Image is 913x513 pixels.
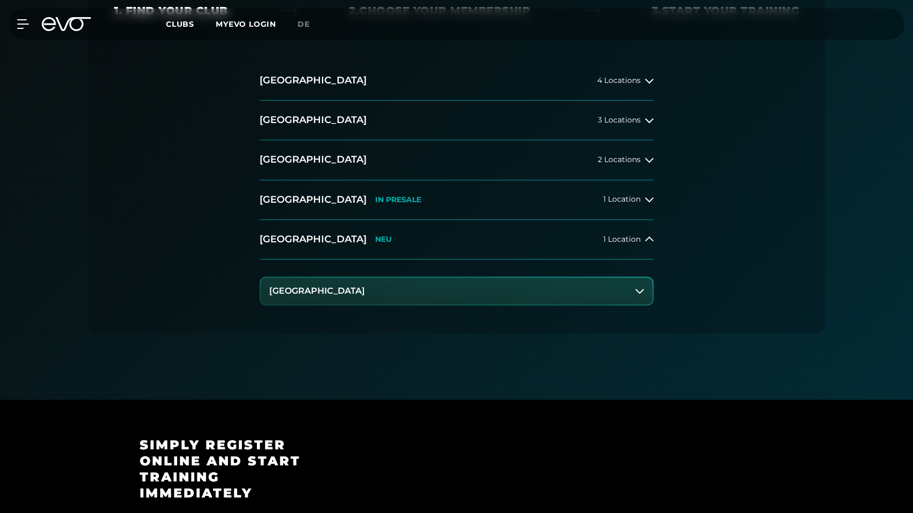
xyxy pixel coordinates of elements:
[375,235,392,244] p: NEU
[260,61,653,101] button: [GEOGRAPHIC_DATA]4 Locations
[260,233,367,246] h2: [GEOGRAPHIC_DATA]
[597,76,641,85] span: 4 Locations
[298,18,323,30] a: de
[260,153,367,166] h2: [GEOGRAPHIC_DATA]
[603,235,641,243] span: 1 Location
[260,193,367,206] h2: [GEOGRAPHIC_DATA]
[269,286,365,296] h3: [GEOGRAPHIC_DATA]
[260,113,367,127] h2: [GEOGRAPHIC_DATA]
[216,19,276,29] a: MYEVO LOGIN
[260,220,653,259] button: [GEOGRAPHIC_DATA]NEU1 Location
[603,195,641,203] span: 1 Location
[375,195,421,204] p: IN PRESALE
[598,156,641,164] span: 2 Locations
[598,116,641,124] span: 3 Locations
[140,437,331,501] h3: Simply register online and start training immediately
[166,19,216,29] a: Clubs
[261,278,652,304] button: [GEOGRAPHIC_DATA]
[298,19,310,29] span: de
[260,74,367,87] h2: [GEOGRAPHIC_DATA]
[260,140,653,180] button: [GEOGRAPHIC_DATA]2 Locations
[260,180,653,220] button: [GEOGRAPHIC_DATA]IN PRESALE1 Location
[260,101,653,140] button: [GEOGRAPHIC_DATA]3 Locations
[166,19,194,29] span: Clubs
